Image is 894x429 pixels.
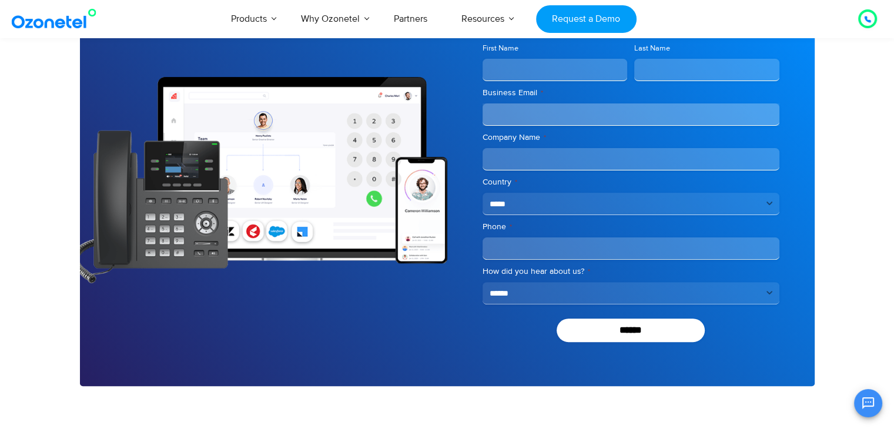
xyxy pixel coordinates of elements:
[483,176,779,188] label: Country
[854,389,882,417] button: Open chat
[483,221,779,233] label: Phone
[483,132,779,143] label: Company Name
[483,266,779,277] label: How did you hear about us?
[483,87,779,99] label: Business Email
[483,43,628,54] label: First Name
[536,5,637,33] a: Request a Demo
[634,43,779,54] label: Last Name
